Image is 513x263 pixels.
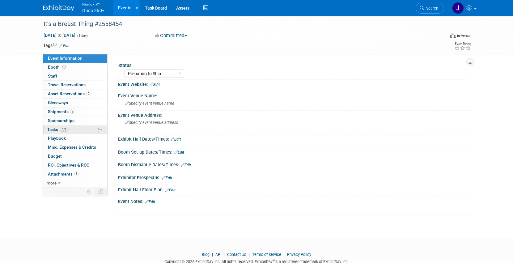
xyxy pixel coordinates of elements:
span: 75% [60,127,68,132]
div: Exhibitor Prospectus: [118,173,470,181]
div: Exhibit Hall Dates/Times: [118,134,470,142]
a: Blog [202,252,210,257]
span: | [247,252,251,257]
span: Budget [48,154,62,159]
a: Edit [174,150,184,155]
span: (1 day) [77,34,88,38]
a: Travel Reservations [43,81,107,89]
span: Shipments [48,109,75,114]
span: Misc. Expenses & Credits [48,145,96,150]
a: Edit [181,163,191,167]
td: Personalize Event Tab Strip [84,188,95,196]
a: Edit [59,44,70,48]
span: Booth [48,65,67,70]
a: Sponsorships [43,117,107,125]
a: ROI, Objectives & ROO [43,161,107,170]
span: | [282,252,286,257]
span: Attachments [48,172,79,176]
a: Contact Us [227,252,246,257]
a: Edit [145,200,155,204]
span: Playbook [48,136,66,141]
td: Toggle Event Tabs [95,188,108,196]
img: ExhibitDay [43,5,74,11]
span: Staff [48,74,57,78]
div: Status: [118,61,467,69]
span: Giveaways [48,100,68,105]
button: Committed [153,32,189,39]
a: Misc. Expenses & Credits [43,143,107,152]
div: Event Rating [454,42,471,45]
sup: ® [273,259,275,262]
div: Event Venue Name: [118,91,470,99]
img: Format-Inperson.png [450,33,456,38]
span: Tasks [47,127,68,132]
a: Edit [165,188,176,192]
a: API [215,252,221,257]
span: more [47,180,57,185]
a: more [43,179,107,188]
span: to [57,33,62,38]
a: Budget [43,152,107,161]
a: Tasks75% [43,125,107,134]
span: [DATE] [DATE] [43,32,76,38]
div: Event Website: [118,80,470,88]
div: Event Format [408,32,471,41]
span: Specify event venue address [125,120,178,125]
a: Edit [162,176,172,180]
span: Search [424,6,438,11]
a: Search [416,3,444,14]
div: In-Person [457,33,471,38]
span: 2 [70,109,75,114]
span: Asset Reservations [48,91,91,96]
div: Event Notes: [118,197,470,205]
a: Playbook [43,134,107,143]
a: Staff [43,72,107,81]
div: Booth Dismantle Dates/Times: [118,160,470,168]
a: Privacy Policy [287,252,311,257]
span: Travel Reservations [48,82,86,87]
span: 1 [74,172,79,176]
div: Exhibit Hall Floor Plan: [118,185,470,193]
span: Sponsorships [48,118,74,123]
a: Event Information [43,54,107,63]
span: Event Information [48,56,83,61]
span: | [222,252,226,257]
a: Shipments2 [43,108,107,116]
a: Attachments1 [43,170,107,179]
a: Booth [43,63,107,72]
a: Terms of Service [252,252,281,257]
div: It's a Breast Thing #2558454 [41,19,435,30]
img: Jamie Dunn [452,2,464,14]
span: ROI, Objectives & ROO [48,163,89,168]
span: Nimlok KY [82,1,104,7]
td: Tags [43,42,70,49]
span: Booth not reserved yet [61,65,67,69]
a: Edit [150,83,160,87]
span: 2 [86,91,91,96]
div: Booth Set-up Dates/Times: [118,147,470,155]
a: Edit [171,137,181,142]
span: Specify event venue name [125,101,174,106]
span: | [210,252,214,257]
a: Giveaways [43,99,107,107]
div: Event Venue Address: [118,111,470,118]
a: Asset Reservations2 [43,90,107,98]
